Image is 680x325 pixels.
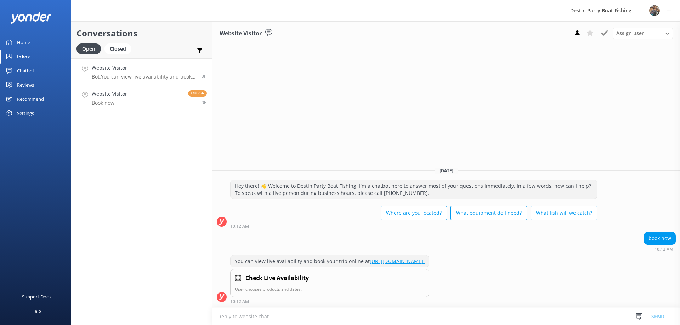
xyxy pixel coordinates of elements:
[202,73,207,79] span: 10:12am 19-Aug-2025 (UTC -05:00) America/Cancun
[235,286,425,292] p: User chooses products and dates.
[71,85,212,111] a: Website VisitorBook nowReply3h
[92,74,196,80] p: Bot: You can view live availability and book your trip online at [URL][DOMAIN_NAME].
[644,232,675,244] div: book now
[644,246,676,251] div: 10:12am 19-Aug-2025 (UTC -05:00) America/Cancun
[231,255,429,267] div: You can view live availability and book your trip online at
[231,180,597,199] div: Hey there! 👋 Welcome to Destin Party Boat Fishing! I'm a chatbot here to answer most of your ques...
[17,35,30,50] div: Home
[76,27,207,40] h2: Conversations
[202,100,207,106] span: 10:11am 19-Aug-2025 (UTC -05:00) America/Cancun
[649,5,660,16] img: 250-1666038197.jpg
[76,45,104,52] a: Open
[92,64,196,72] h4: Website Visitor
[230,224,597,228] div: 10:12am 19-Aug-2025 (UTC -05:00) America/Cancun
[17,92,44,106] div: Recommend
[11,12,51,23] img: yonder-white-logo.png
[613,28,673,39] div: Assign User
[450,206,527,220] button: What equipment do I need?
[531,206,597,220] button: What fish will we catch?
[31,304,41,318] div: Help
[17,78,34,92] div: Reviews
[92,100,127,106] p: Book now
[381,206,447,220] button: Where are you located?
[220,29,262,38] h3: Website Visitor
[104,43,131,54] div: Closed
[370,258,425,265] a: [URL][DOMAIN_NAME].
[17,106,34,120] div: Settings
[17,50,30,64] div: Inbox
[22,290,51,304] div: Support Docs
[654,247,673,251] strong: 10:12 AM
[188,90,207,97] span: Reply
[245,274,309,283] h4: Check Live Availability
[230,224,249,228] strong: 10:12 AM
[104,45,135,52] a: Closed
[230,300,249,304] strong: 10:12 AM
[616,29,644,37] span: Assign user
[435,168,458,174] span: [DATE]
[230,299,429,304] div: 10:12am 19-Aug-2025 (UTC -05:00) America/Cancun
[71,58,212,85] a: Website VisitorBot:You can view live availability and book your trip online at [URL][DOMAIN_NAME].3h
[76,43,101,54] div: Open
[17,64,34,78] div: Chatbot
[92,90,127,98] h4: Website Visitor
